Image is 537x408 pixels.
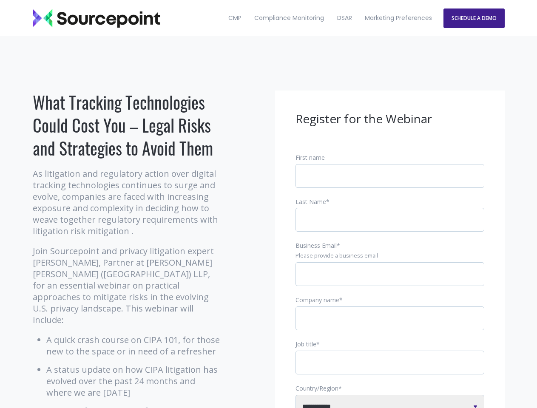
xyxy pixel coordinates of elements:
[295,241,337,249] span: Business Email
[295,340,316,348] span: Job title
[295,296,339,304] span: Company name
[33,9,160,28] img: Sourcepoint_logo_black_transparent (2)-2
[295,384,338,392] span: Country/Region
[295,252,484,260] legend: Please provide a business email
[295,198,326,206] span: Last Name
[33,91,222,159] h1: What Tracking Technologies Could Cost You – Legal Risks and Strategies to Avoid Them
[33,245,222,326] p: Join Sourcepoint and privacy litigation expert [PERSON_NAME], Partner at [PERSON_NAME] [PERSON_NA...
[295,111,484,127] h3: Register for the Webinar
[46,334,222,357] li: A quick crash course on CIPA 101, for those new to the space or in need of a refresher
[443,8,505,28] a: SCHEDULE A DEMO
[46,364,222,398] li: A status update on how CIPA litigation has evolved over the past 24 months and where we are [DATE]
[33,168,222,237] p: As litigation and regulatory action over digital tracking technologies continues to surge and evo...
[295,153,325,161] span: First name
